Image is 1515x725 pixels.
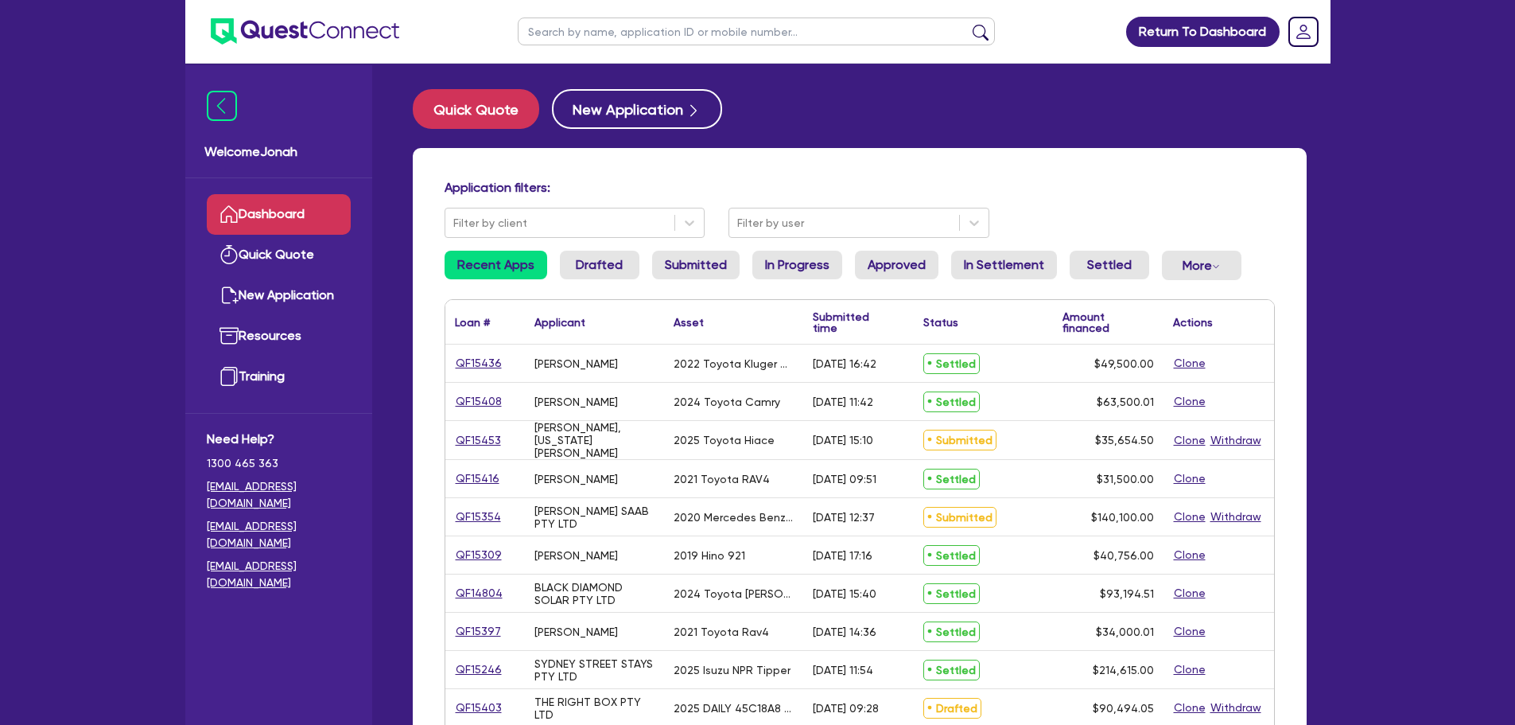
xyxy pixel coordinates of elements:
div: Actions [1173,317,1213,328]
input: Search by name, application ID or mobile number... [518,18,995,45]
span: $214,615.00 [1093,664,1154,676]
div: [DATE] 16:42 [813,357,876,370]
div: Loan # [455,317,490,328]
button: Quick Quote [413,89,539,129]
span: Settled [923,660,980,680]
span: $40,756.00 [1094,549,1154,562]
span: Settled [923,469,980,489]
a: [EMAIL_ADDRESS][DOMAIN_NAME] [207,558,351,591]
a: Drafted [560,251,639,279]
span: $49,500.00 [1094,357,1154,370]
img: quest-connect-logo-blue [211,18,399,45]
div: [DATE] 17:16 [813,549,872,562]
span: Submitted [923,430,996,450]
a: Return To Dashboard [1126,17,1280,47]
a: QF15403 [455,699,503,717]
div: 2024 Toyota [PERSON_NAME] [674,587,794,600]
span: Settled [923,545,980,566]
span: Settled [923,583,980,604]
a: Quick Quote [207,235,351,275]
a: Submitted [652,251,740,279]
div: [PERSON_NAME], [US_STATE][PERSON_NAME] [534,421,655,459]
div: 2025 DAILY 45C18A8 3.75M DUAL CAB [674,702,794,715]
div: [PERSON_NAME] [534,626,618,638]
a: Settled [1070,251,1149,279]
div: 2025 Isuzu NPR Tipper [674,664,791,676]
a: QF15246 [455,661,503,679]
div: [PERSON_NAME] SAAB PTY LTD [534,505,655,530]
div: Amount financed [1062,311,1154,333]
a: QF14804 [455,584,503,602]
img: quick-quote [219,245,239,264]
div: BLACK DIAMOND SOLAR PTY LTD [534,581,655,606]
div: [DATE] 11:42 [813,396,873,408]
a: QF15354 [455,508,502,526]
div: [DATE] 11:54 [813,664,873,676]
div: [PERSON_NAME] [534,396,618,408]
a: Dropdown toggle [1283,11,1324,53]
img: new-application [219,286,239,305]
a: In Settlement [951,251,1057,279]
a: Resources [207,316,351,357]
span: Drafted [923,698,981,719]
a: New Application [207,275,351,316]
span: $63,500.01 [1097,396,1154,408]
button: Clone [1173,622,1206,641]
button: Clone [1173,354,1206,372]
div: [PERSON_NAME] [534,473,618,485]
span: $140,100.00 [1091,511,1154,524]
div: [DATE] 15:10 [813,434,873,446]
div: [PERSON_NAME] [534,357,618,370]
button: Withdraw [1210,699,1262,717]
div: 2025 Toyota Hiace [674,434,775,446]
a: Training [207,357,351,397]
a: Approved [855,251,938,279]
div: [DATE] 12:37 [813,511,875,524]
div: [DATE] 15:40 [813,587,876,600]
div: 2020 Mercedes Benz Actros 2643 Tray Truck [674,511,794,524]
a: QF15397 [455,622,502,641]
span: 1300 465 363 [207,455,351,472]
button: Clone [1173,508,1206,526]
span: Submitted [923,507,996,528]
span: Welcome Jonah [204,142,353,162]
h4: Application filters: [445,180,1275,195]
span: $93,194.51 [1100,587,1154,600]
button: Clone [1173,584,1206,602]
span: Settled [923,622,980,642]
button: Clone [1173,699,1206,717]
a: Dashboard [207,194,351,235]
a: QF15453 [455,431,502,450]
div: 2021 Toyota Rav4 [674,626,769,638]
button: New Application [552,89,722,129]
button: Clone [1173,661,1206,679]
div: Asset [674,317,704,328]
div: 2019 Hino 921 [674,549,745,562]
button: Withdraw [1210,508,1262,526]
div: [DATE] 09:28 [813,702,879,715]
div: [DATE] 09:51 [813,473,876,485]
button: Dropdown toggle [1162,251,1241,280]
img: training [219,367,239,386]
a: QF15436 [455,354,503,372]
a: Quick Quote [413,89,552,129]
div: 2022 Toyota Kluger GXL [674,357,794,370]
button: Clone [1173,470,1206,488]
button: Clone [1173,546,1206,564]
a: QF15416 [455,470,500,488]
button: Clone [1173,392,1206,411]
div: SYDNEY STREET STAYS PTY LTD [534,657,655,683]
img: resources [219,326,239,345]
div: 2021 Toyota RAV4 [674,473,770,485]
div: Applicant [534,317,585,328]
div: Submitted time [813,311,890,333]
div: THE RIGHT BOX PTY LTD [534,696,655,721]
div: [PERSON_NAME] [534,549,618,562]
a: [EMAIL_ADDRESS][DOMAIN_NAME] [207,518,351,552]
img: icon-menu-close [207,91,237,121]
div: Status [923,317,958,328]
span: Settled [923,353,980,374]
span: $34,000.01 [1096,626,1154,638]
a: QF15408 [455,392,503,411]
